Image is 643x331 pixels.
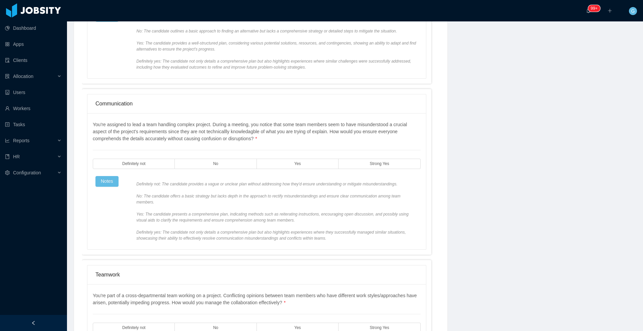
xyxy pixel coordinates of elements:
button: Notes [95,176,119,187]
span: Allocation [13,74,33,79]
div: Communication [95,94,418,113]
div: Teamwork [95,265,418,284]
span: Strong Yes [370,162,389,166]
span: Reports [13,138,29,143]
a: icon: pie-chartDashboard [5,21,62,35]
span: You're part of a cross-departmental team working on a project. Conflicting opinions between team ... [93,293,417,305]
i: icon: line-chart [5,138,10,143]
i: icon: book [5,154,10,159]
span: Definitely not: The candidate provides a vague or incomplete plan without addressing critical ele... [136,16,418,70]
i: icon: solution [5,74,10,79]
span: Definitely not [122,326,145,330]
span: HR [13,154,20,159]
a: icon: appstoreApps [5,37,62,51]
span: Configuration [13,170,41,175]
span: Strong Yes [370,326,389,330]
a: icon: auditClients [5,54,62,67]
span: No [213,326,218,330]
span: Definitely not [122,162,145,166]
span: Yes [294,326,301,330]
a: icon: profileTasks [5,118,62,131]
span: G [631,7,635,15]
span: You're assigned to lead a team handling complex project. During a meeting, you notice that some t... [93,122,407,141]
sup: 214 [588,5,600,12]
span: Definitely not: The candidate provides a vague or unclear plan without addressing how they'd ensu... [136,181,418,241]
i: icon: setting [5,170,10,175]
a: icon: userWorkers [5,102,62,115]
i: icon: plus [608,8,612,13]
a: icon: robotUsers [5,86,62,99]
span: Yes [294,162,301,166]
span: No [213,162,218,166]
i: icon: bell [586,8,591,13]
